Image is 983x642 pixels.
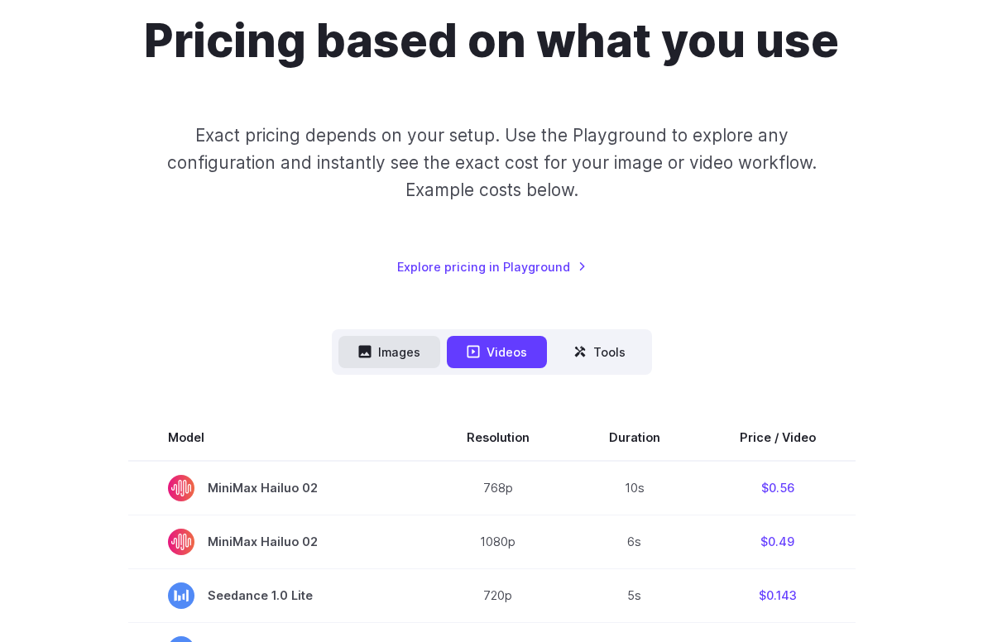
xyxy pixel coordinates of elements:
[168,475,387,501] span: MiniMax Hailuo 02
[700,461,856,515] td: $0.56
[569,414,700,461] th: Duration
[397,257,587,276] a: Explore pricing in Playground
[427,568,569,622] td: 720p
[338,336,440,368] button: Images
[427,414,569,461] th: Resolution
[700,414,856,461] th: Price / Video
[569,568,700,622] td: 5s
[168,582,387,609] span: Seedance 1.0 Lite
[569,515,700,568] td: 6s
[700,515,856,568] td: $0.49
[168,529,387,555] span: MiniMax Hailuo 02
[447,336,547,368] button: Videos
[144,13,839,69] h1: Pricing based on what you use
[427,515,569,568] td: 1080p
[427,461,569,515] td: 768p
[569,461,700,515] td: 10s
[128,414,427,461] th: Model
[161,122,822,204] p: Exact pricing depends on your setup. Use the Playground to explore any configuration and instantl...
[700,568,856,622] td: $0.143
[554,336,645,368] button: Tools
